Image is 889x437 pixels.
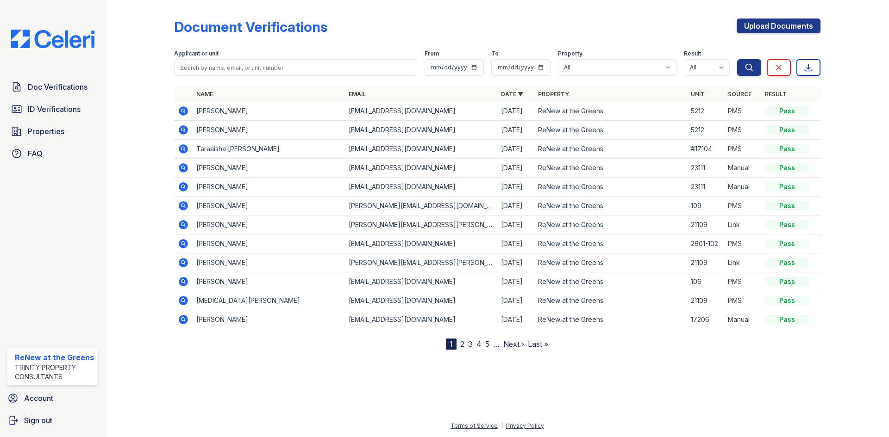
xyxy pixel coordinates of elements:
td: ReNew at the Greens [534,197,687,215]
span: Doc Verifications [28,81,88,92]
td: [PERSON_NAME] [193,159,345,178]
td: [EMAIL_ADDRESS][DOMAIN_NAME] [345,121,497,140]
td: [DATE] [497,159,534,178]
a: Account [4,389,102,407]
td: 5212 [687,102,724,121]
a: Properties [7,122,98,141]
td: [EMAIL_ADDRESS][DOMAIN_NAME] [345,234,497,253]
span: ID Verifications [28,104,81,115]
a: 5 [485,339,489,349]
td: [PERSON_NAME][EMAIL_ADDRESS][DOMAIN_NAME] [345,197,497,215]
td: [DATE] [497,178,534,197]
span: Properties [28,126,64,137]
td: Link [724,253,761,272]
div: Pass [765,144,809,154]
td: 2601-102 [687,234,724,253]
div: 1 [446,339,457,350]
label: To [491,50,499,57]
a: Last » [528,339,548,349]
a: Doc Verifications [7,78,98,96]
td: ReNew at the Greens [534,253,687,272]
td: [EMAIL_ADDRESS][DOMAIN_NAME] [345,178,497,197]
td: [DATE] [497,253,534,272]
td: [DATE] [497,140,534,159]
td: [PERSON_NAME][EMAIL_ADDRESS][PERSON_NAME][DOMAIN_NAME] [345,253,497,272]
td: PMS [724,197,761,215]
td: 5212 [687,121,724,140]
td: Manual [724,310,761,329]
td: [DATE] [497,234,534,253]
td: [PERSON_NAME] [193,253,345,272]
a: Result [765,91,787,98]
td: [DATE] [497,121,534,140]
td: 17206 [687,310,724,329]
td: 23111 [687,178,724,197]
div: Pass [765,220,809,229]
td: [DATE] [497,272,534,291]
td: PMS [724,291,761,310]
label: Result [684,50,701,57]
td: Manual [724,159,761,178]
label: Property [558,50,582,57]
td: #17104 [687,140,724,159]
td: ReNew at the Greens [534,178,687,197]
div: Pass [765,201,809,210]
td: [DATE] [497,197,534,215]
td: ReNew at the Greens [534,159,687,178]
td: [EMAIL_ADDRESS][DOMAIN_NAME] [345,159,497,178]
div: Pass [765,125,809,135]
input: Search by name, email, or unit number [174,59,417,76]
a: 2 [460,339,464,349]
a: 3 [468,339,473,349]
td: [PERSON_NAME] [193,215,345,234]
div: Document Verifications [174,18,327,35]
a: Privacy Policy [506,422,544,429]
td: Link [724,215,761,234]
td: [DATE] [497,291,534,310]
td: ReNew at the Greens [534,121,687,140]
td: [PERSON_NAME] [193,234,345,253]
td: PMS [724,102,761,121]
td: [MEDICAL_DATA][PERSON_NAME] [193,291,345,310]
div: Trinity Property Consultants [15,363,94,382]
div: Pass [765,163,809,172]
td: [PERSON_NAME] [193,178,345,197]
div: Pass [765,239,809,248]
div: Pass [765,258,809,267]
td: [DATE] [497,310,534,329]
td: PMS [724,140,761,159]
td: ReNew at the Greens [534,234,687,253]
td: ReNew at the Greens [534,310,687,329]
span: … [493,339,500,350]
td: [EMAIL_ADDRESS][DOMAIN_NAME] [345,102,497,121]
a: ID Verifications [7,100,98,118]
img: CE_Logo_Blue-a8612792a0a2168367f1c8372b55b34899dd931a85d93a1a3d3e32e68fde9ad4.png [4,30,102,48]
td: [DATE] [497,215,534,234]
a: Name [196,91,213,98]
td: 21109 [687,291,724,310]
td: 106 [687,272,724,291]
td: ReNew at the Greens [534,272,687,291]
a: Next › [503,339,524,349]
td: [PERSON_NAME] [193,102,345,121]
a: Source [728,91,751,98]
td: [PERSON_NAME] [193,121,345,140]
td: PMS [724,234,761,253]
td: [EMAIL_ADDRESS][DOMAIN_NAME] [345,310,497,329]
td: 21109 [687,253,724,272]
div: ReNew at the Greens [15,352,94,363]
div: | [501,422,503,429]
td: ReNew at the Greens [534,291,687,310]
td: Manual [724,178,761,197]
div: Pass [765,296,809,305]
td: 23111 [687,159,724,178]
a: Date ▼ [501,91,523,98]
td: PMS [724,272,761,291]
button: Sign out [4,411,102,430]
td: [PERSON_NAME] [193,272,345,291]
td: ReNew at the Greens [534,102,687,121]
div: Pass [765,277,809,286]
a: Property [538,91,569,98]
td: PMS [724,121,761,140]
td: [PERSON_NAME] [193,197,345,215]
